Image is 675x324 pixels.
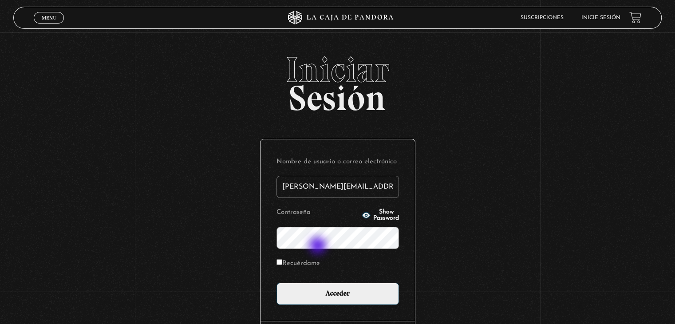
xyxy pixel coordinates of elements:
[629,12,641,24] a: View your shopping cart
[362,209,399,221] button: Show Password
[39,22,59,28] span: Cerrar
[276,155,399,169] label: Nombre de usuario o correo electrónico
[276,206,359,220] label: Contraseña
[373,209,399,221] span: Show Password
[276,257,320,271] label: Recuérdame
[42,15,56,20] span: Menu
[13,52,661,109] h2: Sesión
[276,283,399,305] input: Acceder
[521,15,564,20] a: Suscripciones
[13,52,661,87] span: Iniciar
[581,15,620,20] a: Inicie sesión
[276,259,282,265] input: Recuérdame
